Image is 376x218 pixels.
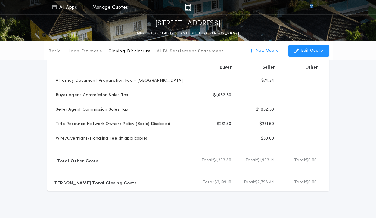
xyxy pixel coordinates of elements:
[256,48,279,54] p: New Quote
[217,121,232,127] p: $261.50
[261,136,274,142] p: $30.00
[213,158,231,164] span: $1,353.80
[294,158,306,164] b: Total:
[157,48,224,54] p: ALTA Settlement Statement
[294,180,306,186] b: Total:
[48,48,61,54] p: Basic
[243,180,255,186] b: Total:
[257,158,274,164] span: $1,953.14
[203,180,215,186] b: Total:
[213,92,231,98] p: $1,032.30
[53,136,148,142] p: Wire/Overnight/Handling Fee (if applicable)
[185,4,191,11] img: img
[53,107,128,113] p: Seller Agent Commission Sales Tax
[108,48,151,54] p: Closing Disclosure
[306,158,317,164] span: $0.00
[53,78,183,84] p: Attorney Document Preparation Fee - [GEOGRAPHIC_DATA]
[53,178,137,187] p: [PERSON_NAME] Total Closing Costs
[256,107,274,113] p: $1,032.30
[137,30,239,36] p: QUOTE SD-13150-TC - LAST EDITED BY [PERSON_NAME]
[155,19,221,29] p: [STREET_ADDRESS]
[263,65,275,71] p: Seller
[259,121,274,127] p: $261.50
[261,78,274,84] p: $74.34
[53,121,171,127] p: Title Resource Network Owners Policy (Basic) Disclosed
[299,4,324,10] img: vs-icon
[201,158,213,164] b: Total:
[306,180,317,186] span: $0.00
[245,158,257,164] b: Total:
[53,92,129,98] p: Buyer Agent Commission Sales Tax
[220,65,232,71] p: Buyer
[214,180,231,186] span: $2,199.10
[68,48,102,54] p: Loan Estimate
[288,45,329,57] button: Edit Quote
[301,48,323,54] p: Edit Quote
[255,180,274,186] span: $2,798.44
[244,45,285,57] button: New Quote
[305,65,318,71] p: Other
[53,156,98,165] p: I. Total Other Costs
